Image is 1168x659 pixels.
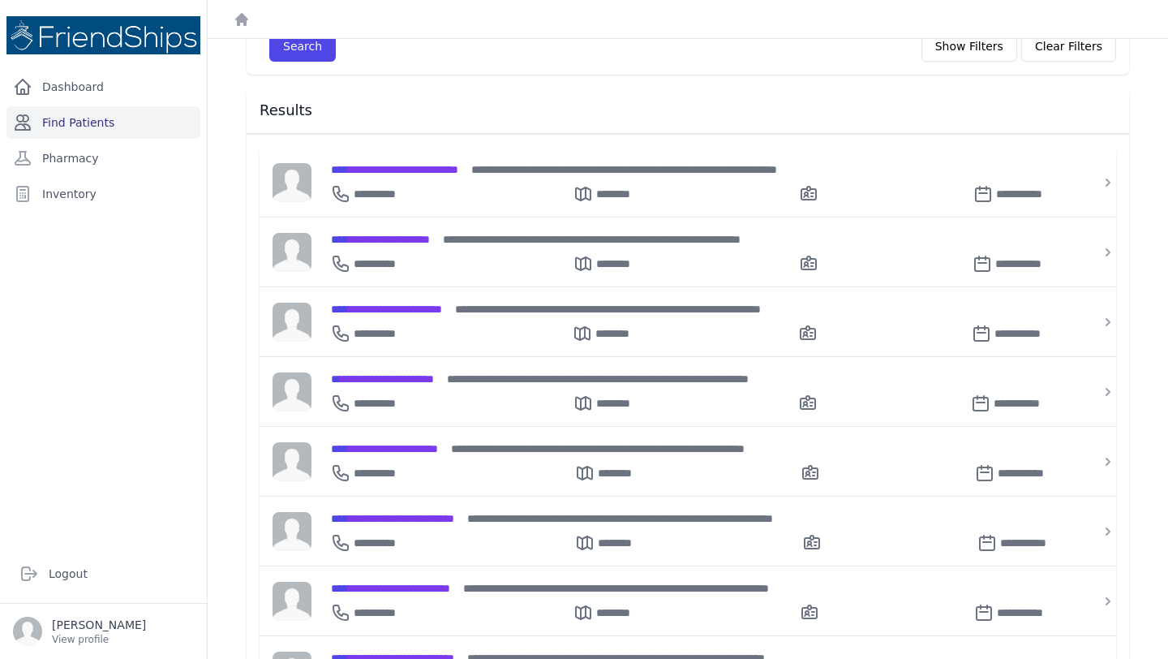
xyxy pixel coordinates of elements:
[269,31,336,62] button: Search
[273,373,311,411] img: person-242608b1a05df3501eefc295dc1bc67a.jpg
[52,633,146,646] p: View profile
[273,582,311,621] img: person-242608b1a05df3501eefc295dc1bc67a.jpg
[273,163,311,202] img: person-242608b1a05df3501eefc295dc1bc67a.jpg
[13,558,194,590] a: Logout
[6,106,200,139] a: Find Patients
[13,617,194,646] a: [PERSON_NAME] View profile
[273,303,311,342] img: person-242608b1a05df3501eefc295dc1bc67a.jpg
[6,16,200,54] img: Medical Missions EMR
[273,512,311,551] img: person-242608b1a05df3501eefc295dc1bc67a.jpg
[6,178,200,210] a: Inventory
[260,101,1116,120] h3: Results
[273,233,311,272] img: person-242608b1a05df3501eefc295dc1bc67a.jpg
[52,617,146,633] p: [PERSON_NAME]
[6,142,200,174] a: Pharmacy
[6,71,200,103] a: Dashboard
[1021,31,1116,62] button: Clear Filters
[921,31,1017,62] button: Show Filters
[273,442,311,481] img: person-242608b1a05df3501eefc295dc1bc67a.jpg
